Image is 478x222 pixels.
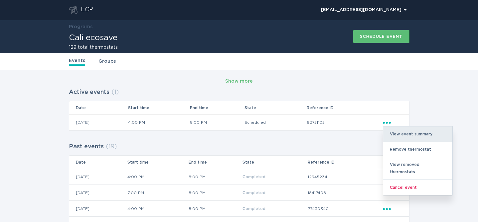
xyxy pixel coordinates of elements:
td: 8:00 PM [188,185,242,201]
button: Schedule event [353,30,409,43]
td: 77430340 [307,201,383,217]
tr: ab50ad7894dc47ab8ecfb3e94351cfb7 [69,114,409,130]
span: Completed [242,207,265,211]
td: 4:00 PM [128,114,190,130]
td: 8:00 PM [190,114,244,130]
th: Reference ID [306,101,383,114]
td: 7:00 PM [127,185,188,201]
button: Open user account details [318,5,409,15]
button: Show more [225,76,253,86]
tr: fe8acbdb673a43f1955a19fc01974b1a [69,169,409,185]
h1: Cali ecosave [69,34,118,42]
td: 4:00 PM [127,201,188,217]
td: 18417408 [307,185,383,201]
th: Start time [127,156,188,169]
td: [DATE] [69,185,127,201]
th: Reference ID [307,156,383,169]
span: Completed [242,175,265,179]
a: Events [69,57,85,66]
a: Groups [98,58,116,65]
div: View removed thermostats [383,157,452,180]
tr: Table Headers [69,101,409,114]
div: Schedule event [360,35,402,38]
td: [DATE] [69,114,128,130]
h2: Past events [69,141,104,153]
td: 62751105 [306,114,383,130]
h2: Active events [69,86,109,98]
th: State [244,101,306,114]
span: Completed [242,191,265,195]
a: Programs [69,25,92,29]
span: ( 19 ) [106,144,117,150]
th: End time [188,156,242,169]
div: Popover menu [318,5,409,15]
span: ( 1 ) [111,89,119,95]
tr: ce87978d4f2f49089fb5c1306b9d96b3 [69,201,409,217]
h2: 129 total thermostats [69,45,118,50]
th: End time [190,101,244,114]
td: 8:00 PM [188,169,242,185]
th: Start time [128,101,190,114]
td: 4:00 PM [127,169,188,185]
tr: Table Headers [69,156,409,169]
div: View event summary [383,126,452,142]
div: ECP [81,6,93,14]
td: [DATE] [69,169,127,185]
td: 12945234 [307,169,383,185]
th: Date [69,101,128,114]
button: Go to dashboard [69,6,78,14]
div: [EMAIL_ADDRESS][DOMAIN_NAME] [321,8,406,12]
tr: 8a9cbfee266b446ba43f9f8105017e41 [69,185,409,201]
th: State [242,156,307,169]
div: Popover menu [383,205,402,212]
th: Date [69,156,127,169]
div: Show more [225,78,253,85]
div: Cancel event [383,180,452,195]
td: [DATE] [69,201,127,217]
span: Scheduled [244,120,266,124]
td: 8:00 PM [188,201,242,217]
div: Remove thermostat [383,142,452,157]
